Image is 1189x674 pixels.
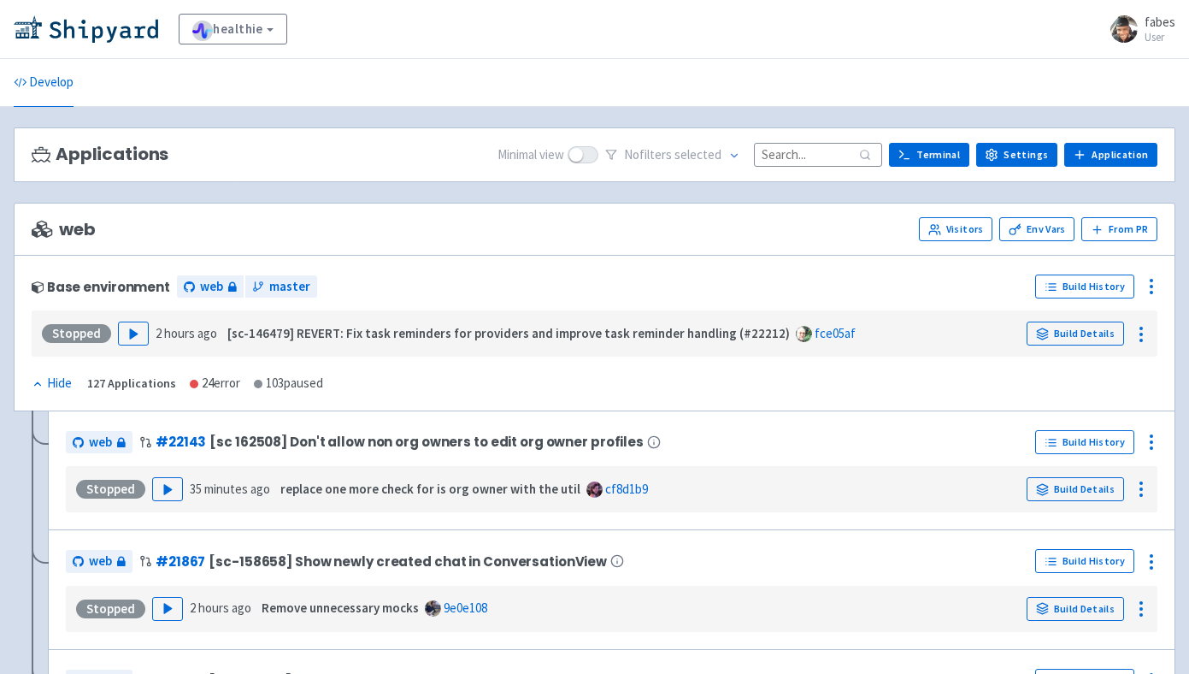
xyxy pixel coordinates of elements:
a: Build Details [1027,477,1124,501]
a: Build History [1035,275,1134,299]
a: Settings [976,143,1057,167]
time: 35 minutes ago [190,481,270,497]
a: Application [1064,143,1157,167]
a: cf8d1b9 [605,481,648,497]
span: web [89,433,112,452]
a: Build Details [1027,597,1124,621]
span: web [89,552,112,571]
div: 24 error [190,374,240,393]
time: 2 hours ago [156,325,217,341]
a: web [66,431,132,454]
div: 127 Applications [87,374,176,393]
span: No filter s [624,145,721,165]
a: Env Vars [999,217,1074,241]
div: Base environment [32,280,170,294]
a: fce05af [815,325,856,341]
span: master [269,277,310,297]
a: web [66,550,132,573]
span: [sc 162508] Don't allow non org owners to edit org owner profiles [209,435,644,449]
span: web [200,277,223,297]
button: Play [152,597,183,621]
h3: Applications [32,145,168,164]
strong: Remove unnecessary mocks [262,600,419,616]
a: Build History [1035,430,1134,454]
button: From PR [1081,217,1157,241]
button: Play [152,477,183,501]
a: Visitors [919,217,992,241]
a: web [177,275,244,299]
time: 2 hours ago [190,600,251,616]
span: selected [674,146,721,163]
a: Build Details [1027,322,1124,346]
strong: [sc-146479] REVERT: Fix task reminders for providers and improve task reminder handling (#22212) [227,325,790,341]
a: Develop [14,59,74,107]
div: Stopped [76,600,145,618]
a: master [245,275,317,299]
input: Search... [754,143,882,166]
div: Stopped [76,480,145,499]
img: Shipyard logo [14,15,158,43]
span: [sc-158658] Show newly created chat in ConversationView [209,554,607,569]
a: Build History [1035,549,1134,573]
span: fabes [1145,14,1175,30]
a: Terminal [889,143,969,167]
small: User [1145,32,1175,43]
strong: replace one more check for is org owner with the util [280,481,580,497]
span: web [32,220,95,239]
div: Hide [32,374,72,393]
button: Hide [32,374,74,393]
a: 9e0e108 [444,600,487,616]
a: #22143 [156,433,206,451]
div: Stopped [42,324,111,343]
a: #21867 [156,553,205,571]
span: Minimal view [497,145,564,165]
div: 103 paused [254,374,323,393]
a: healthie [179,14,287,44]
button: Play [118,322,149,346]
a: fabes User [1100,15,1175,43]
